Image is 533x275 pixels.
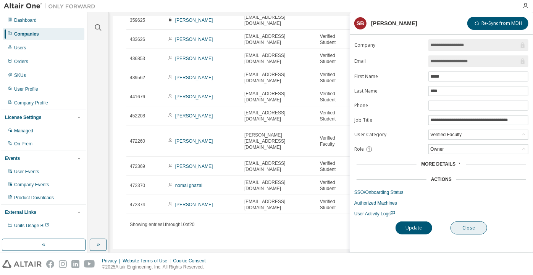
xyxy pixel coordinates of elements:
[244,72,313,84] span: [EMAIL_ADDRESS][DOMAIN_NAME]
[175,18,213,23] a: [PERSON_NAME]
[84,260,95,268] img: youtube.svg
[354,189,528,195] a: SSO/Onboarding Status
[14,195,54,201] div: Product Downloads
[175,113,213,119] a: [PERSON_NAME]
[130,182,145,189] span: 472370
[396,221,432,234] button: Update
[244,132,313,150] span: [PERSON_NAME][EMAIL_ADDRESS][DOMAIN_NAME]
[5,114,41,120] div: License Settings
[244,199,313,211] span: [EMAIL_ADDRESS][DOMAIN_NAME]
[130,36,145,42] span: 433626
[354,200,528,206] a: Authorized Machines
[130,202,145,208] span: 472374
[354,88,424,94] label: Last Name
[102,264,210,270] p: © 2025 Altair Engineering, Inc. All Rights Reserved.
[354,103,424,109] label: Phone
[14,31,39,37] div: Companies
[14,72,26,78] div: SKUs
[320,135,351,147] span: Verified Faculty
[46,260,54,268] img: facebook.svg
[130,163,145,169] span: 472369
[244,110,313,122] span: [EMAIL_ADDRESS][DOMAIN_NAME]
[320,110,351,122] span: Verified Student
[244,14,313,26] span: [EMAIL_ADDRESS][DOMAIN_NAME]
[320,72,351,84] span: Verified Student
[123,258,173,264] div: Website Terms of Use
[175,164,213,169] a: [PERSON_NAME]
[354,17,367,29] div: SB
[371,20,417,26] div: [PERSON_NAME]
[429,145,528,154] div: Owner
[130,113,145,119] span: 452208
[429,130,463,139] div: Verified Faculty
[354,58,424,64] label: Email
[175,56,213,61] a: [PERSON_NAME]
[130,138,145,144] span: 472260
[130,55,145,62] span: 436853
[130,94,145,100] span: 441676
[14,223,49,228] span: Units Usage BI
[467,17,528,30] button: Re-Sync from MDH
[130,17,145,23] span: 359625
[320,91,351,103] span: Verified Student
[175,37,213,42] a: [PERSON_NAME]
[14,128,33,134] div: Managed
[244,179,313,192] span: [EMAIL_ADDRESS][DOMAIN_NAME]
[421,161,455,167] span: More Details
[130,75,145,81] span: 439562
[451,221,487,234] button: Close
[354,211,395,216] span: User Activity Logs
[354,117,424,123] label: Job Title
[320,33,351,46] span: Verified Student
[4,2,99,10] img: Altair One
[354,42,424,48] label: Company
[320,52,351,65] span: Verified Student
[244,91,313,103] span: [EMAIL_ADDRESS][DOMAIN_NAME]
[5,209,36,215] div: External Links
[244,52,313,65] span: [EMAIL_ADDRESS][DOMAIN_NAME]
[14,141,32,147] div: On Prem
[354,73,424,80] label: First Name
[14,45,26,51] div: Users
[173,258,210,264] div: Cookie Consent
[354,146,364,152] span: Role
[320,199,351,211] span: Verified Student
[244,33,313,46] span: [EMAIL_ADDRESS][DOMAIN_NAME]
[14,59,28,65] div: Orders
[175,202,213,207] a: [PERSON_NAME]
[354,132,424,138] label: User Category
[429,130,528,139] div: Verified Faculty
[175,138,213,144] a: [PERSON_NAME]
[102,258,123,264] div: Privacy
[130,222,195,227] span: Showing entries 1 through 10 of 20
[320,179,351,192] span: Verified Student
[175,94,213,99] a: [PERSON_NAME]
[429,145,445,153] div: Owner
[14,100,48,106] div: Company Profile
[175,75,213,80] a: [PERSON_NAME]
[14,17,37,23] div: Dashboard
[14,169,39,175] div: User Events
[14,182,49,188] div: Company Events
[59,260,67,268] img: instagram.svg
[14,86,38,92] div: User Profile
[2,260,42,268] img: altair_logo.svg
[320,160,351,172] span: Verified Student
[244,160,313,172] span: [EMAIL_ADDRESS][DOMAIN_NAME]
[5,155,20,161] div: Events
[431,176,452,182] div: Actions
[71,260,79,268] img: linkedin.svg
[175,183,202,188] a: nomai ghazal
